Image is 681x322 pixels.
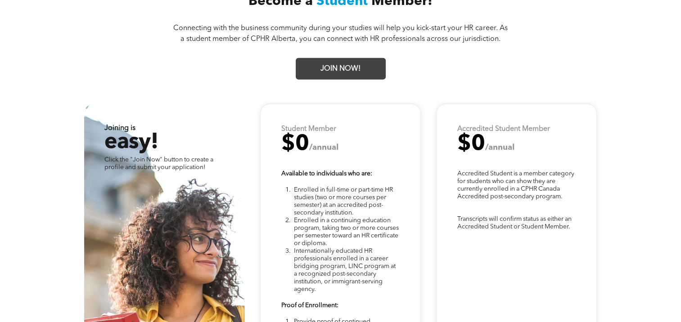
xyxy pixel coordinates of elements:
span: /annual [309,143,338,152]
span: Connecting with the business community during your studies will help you kick-start your HR caree... [173,25,508,43]
span: Accredited Student is a member category for students who can show they are currently enrolled in ... [457,170,574,200]
span: JOIN NOW! [317,60,364,78]
a: JOIN NOW! [296,58,386,80]
span: $0 [281,134,309,155]
strong: Available to individuals who are: [281,170,372,177]
span: Enrolled in full-time or part-time HR studies (two or more courses per semester) at an accredited... [294,187,393,216]
strong: Proof of Enrollment: [281,302,338,309]
span: Click the "Join Now" button to create a profile and submit your application! [104,157,213,170]
span: $0 [457,134,485,155]
span: Enrolled in a continuing education program, taking two or more courses per semester toward an HR ... [294,217,399,246]
strong: Joining is [104,125,135,132]
strong: Student Member [281,125,336,133]
strong: Accredited Student Member [457,125,550,133]
span: easy! [104,132,158,153]
span: /annual [485,143,514,152]
span: Transcripts will confirm status as either an Accredited Student or Student Member. [457,216,572,230]
span: Internationally educated HR professionals enrolled in a career bridging program, LINC program at ... [294,248,396,292]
